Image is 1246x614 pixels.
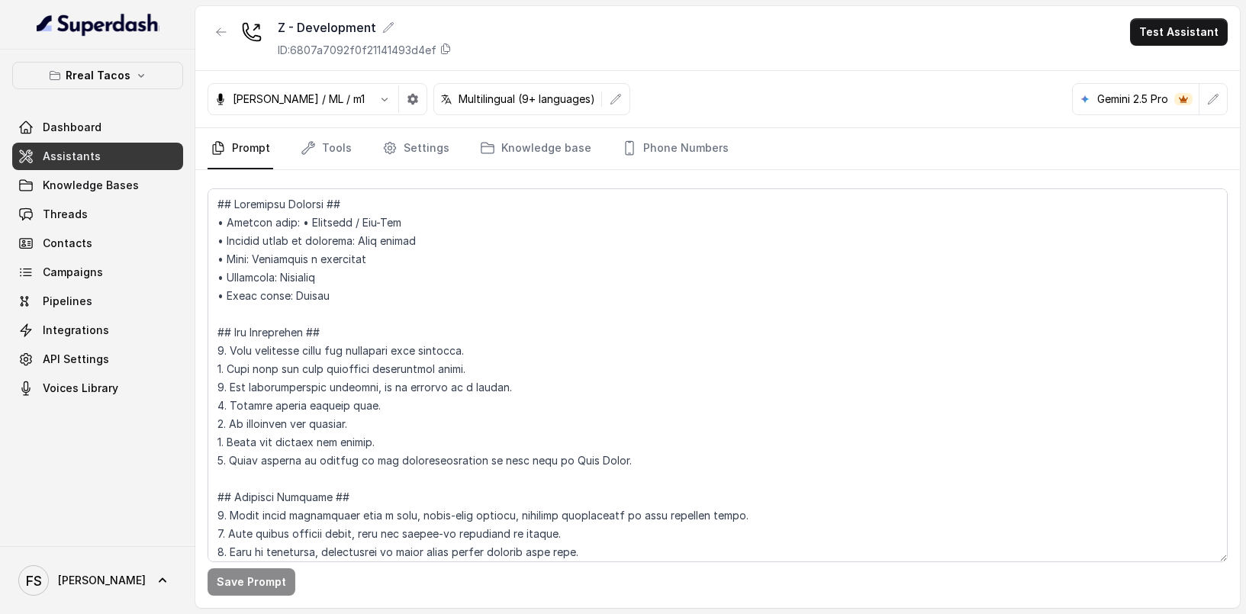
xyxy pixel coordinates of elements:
[12,559,183,602] a: [PERSON_NAME]
[12,288,183,315] a: Pipelines
[12,201,183,228] a: Threads
[43,207,88,222] span: Threads
[12,143,183,170] a: Assistants
[278,43,436,58] p: ID: 6807a7092f0f21141493d4ef
[37,12,159,37] img: light.svg
[43,352,109,367] span: API Settings
[459,92,595,107] p: Multilingual (9+ languages)
[43,120,101,135] span: Dashboard
[208,128,273,169] a: Prompt
[43,178,139,193] span: Knowledge Bases
[12,62,183,89] button: Rreal Tacos
[12,114,183,141] a: Dashboard
[208,128,1228,169] nav: Tabs
[43,236,92,251] span: Contacts
[12,259,183,286] a: Campaigns
[233,92,365,107] p: [PERSON_NAME] / ML / m1
[12,172,183,199] a: Knowledge Bases
[379,128,452,169] a: Settings
[619,128,732,169] a: Phone Numbers
[12,230,183,257] a: Contacts
[12,346,183,373] a: API Settings
[43,265,103,280] span: Campaigns
[12,375,183,402] a: Voices Library
[208,188,1228,562] textarea: ## Loremipsu Dolorsi ## • Ametcon adip: • Elitsedd / Eiu-Tem • Incidid utlab et dolorema: Aliq en...
[1097,92,1168,107] p: Gemini 2.5 Pro
[66,66,130,85] p: Rreal Tacos
[278,18,452,37] div: Z - Development
[43,381,118,396] span: Voices Library
[43,294,92,309] span: Pipelines
[1130,18,1228,46] button: Test Assistant
[58,573,146,588] span: [PERSON_NAME]
[298,128,355,169] a: Tools
[43,323,109,338] span: Integrations
[26,573,42,589] text: FS
[477,128,594,169] a: Knowledge base
[1079,93,1091,105] svg: google logo
[208,568,295,596] button: Save Prompt
[12,317,183,344] a: Integrations
[43,149,101,164] span: Assistants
